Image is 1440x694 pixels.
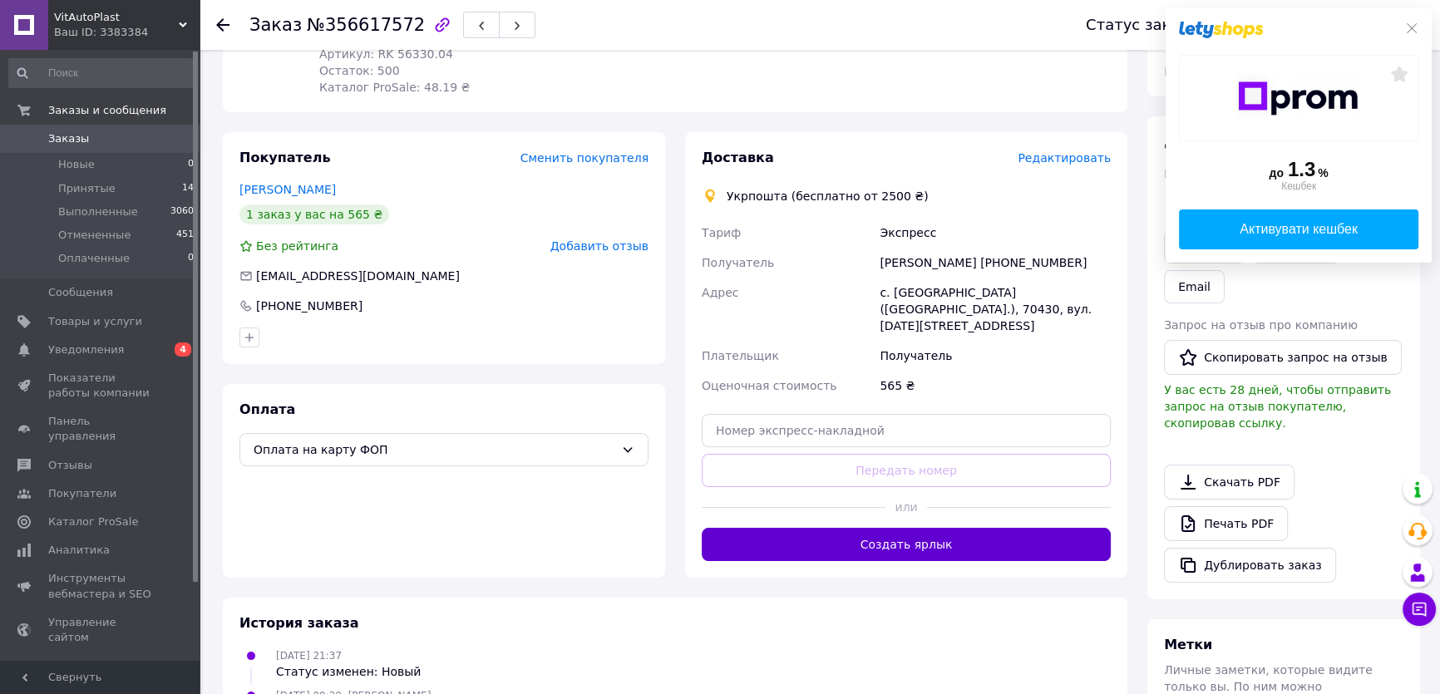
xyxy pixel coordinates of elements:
[319,81,470,94] span: Каталог ProSale: 48.19 ₴
[702,226,741,239] span: Тариф
[175,342,191,357] span: 4
[876,341,1114,371] div: Получатель
[216,17,229,33] div: Вернуться назад
[58,157,95,172] span: Новые
[1164,548,1336,583] button: Дублировать заказ
[8,58,195,88] input: Поиск
[254,298,364,314] div: [PHONE_NUMBER]
[239,150,330,165] span: Покупатель
[722,188,933,204] div: Укрпошта (бесплатно от 2500 ₴)
[702,528,1111,561] button: Создать ярлык
[307,15,425,35] span: №356617572
[550,239,648,253] span: Добавить отзыв
[58,181,116,196] span: Принятые
[48,543,110,558] span: Аналитика
[702,414,1111,447] input: Номер экспресс-накладной
[239,401,295,417] span: Оплата
[319,47,453,61] span: Артикул: RK 56330.04
[48,414,154,444] span: Панель управления
[1164,318,1358,332] span: Запрос на отзыв про компанию
[876,248,1114,278] div: [PERSON_NAME] [PHONE_NUMBER]
[239,204,389,224] div: 1 заказ у вас на 565 ₴
[48,285,113,300] span: Сообщения
[1164,383,1391,430] span: У вас есть 28 дней, чтобы отправить запрос на отзыв покупателю, скопировав ссылку.
[58,204,138,219] span: Выполненные
[48,571,154,601] span: Инструменты вебмастера и SEO
[319,64,400,77] span: Остаток: 500
[48,615,154,645] span: Управление сайтом
[702,256,774,269] span: Получатель
[1164,506,1288,541] a: Печать PDF
[1164,134,1236,150] span: Действия
[276,663,421,680] div: Статус изменен: Новый
[239,615,359,631] span: История заказа
[876,218,1114,248] div: Экспресс
[48,486,116,501] span: Покупатели
[256,269,460,283] span: [EMAIL_ADDRESS][DOMAIN_NAME]
[702,379,837,392] span: Оценочная стоимость
[48,514,138,529] span: Каталог ProSale
[1086,17,1197,33] div: Статус заказа
[1403,593,1436,626] button: Чат с покупателем
[176,228,194,243] span: 451
[276,650,342,662] span: [DATE] 21:37
[48,314,142,329] span: Товары и услуги
[54,10,179,25] span: VitAutoPlast
[48,658,154,688] span: Кошелек компании
[1164,65,1278,78] span: Комиссия за заказ
[1164,637,1212,652] span: Метки
[188,251,194,266] span: 0
[702,150,774,165] span: Доставка
[170,204,194,219] span: 3060
[54,25,200,40] div: Ваш ID: 3383384
[182,181,194,196] span: 14
[48,371,154,401] span: Показатели работы компании
[48,342,124,357] span: Уведомления
[876,371,1114,401] div: 565 ₴
[702,349,779,362] span: Плательщик
[239,183,336,196] a: [PERSON_NAME]
[1164,340,1402,375] button: Скопировать запрос на отзыв
[48,131,89,146] span: Заказы
[249,15,302,35] span: Заказ
[876,278,1114,341] div: с. [GEOGRAPHIC_DATA] ([GEOGRAPHIC_DATA].), 70430, вул. [DATE][STREET_ADDRESS]
[1164,167,1300,180] span: Написать покупателю
[1164,465,1295,500] a: Скачать PDF
[1164,270,1225,303] button: Email
[48,458,92,473] span: Отзывы
[48,103,166,118] span: Заказы и сообщения
[188,157,194,172] span: 0
[58,251,130,266] span: Оплаченные
[520,151,648,165] span: Сменить покупателя
[1164,230,1245,263] a: Telegram
[254,441,614,459] span: Оплата на карту ФОП
[256,239,338,253] span: Без рейтинга
[58,228,131,243] span: Отмененные
[885,499,926,515] span: или
[702,286,738,299] span: Адрес
[1018,151,1111,165] span: Редактировать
